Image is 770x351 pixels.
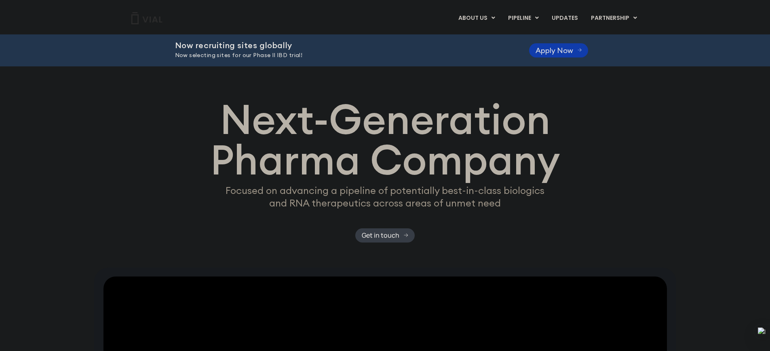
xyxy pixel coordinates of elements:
p: Now selecting sites for our Phase II IBD trial! [175,51,509,60]
span: Apply Now [536,47,573,53]
a: UPDATES [545,11,584,25]
h2: Now recruiting sites globally [175,41,509,50]
a: Apply Now [529,43,589,57]
p: Focused on advancing a pipeline of potentially best-in-class biologics and RNA therapeutics acros... [222,184,548,209]
a: PIPELINEMenu Toggle [502,11,545,25]
img: Vial Logo [131,12,163,24]
a: Get in touch [355,228,415,243]
h1: Next-Generation Pharma Company [210,99,560,181]
a: PARTNERSHIPMenu Toggle [584,11,643,25]
span: Get in touch [362,232,399,238]
a: ABOUT USMenu Toggle [452,11,501,25]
